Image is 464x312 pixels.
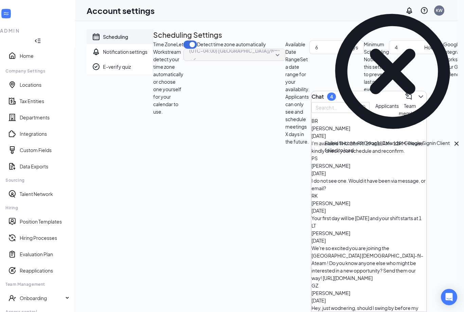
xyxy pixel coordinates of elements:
[311,200,350,206] span: [PERSON_NAME]
[311,133,326,139] span: [DATE]
[92,63,100,71] svg: CheckmarkCircle
[325,139,452,154] div: Failed to connect Google Calendar. Google Signin Client failed to load
[311,290,350,296] span: [PERSON_NAME]
[311,222,426,229] div: LT
[20,295,64,301] div: Onboarding
[311,214,426,222] div: Your first day will be [DATE] and your shift starts at 1
[103,48,147,55] div: Notification settings
[311,125,350,131] span: [PERSON_NAME]
[311,177,426,192] div: I do not see one. Would it have been via message, or email?
[5,68,69,74] div: Company Settings
[20,191,70,197] a: Talent Network
[311,93,324,100] h3: Chat
[20,147,70,153] a: Custom Fields
[325,3,461,139] svg: CrossCircle
[311,208,326,214] span: [DATE]
[20,251,70,258] a: Evaluation Plan
[153,41,176,47] span: Time Zone
[5,281,69,287] div: Team Management
[103,33,128,40] div: Scheduling
[34,37,41,44] svg: Collapse
[311,163,350,169] span: [PERSON_NAME]
[311,230,350,236] span: [PERSON_NAME]
[316,104,340,111] input: Search team member
[311,154,426,162] div: PS
[311,117,426,125] div: BR
[311,297,326,303] span: [DATE]
[87,5,155,16] h1: Account settings
[189,56,197,64] svg: Checkmark
[92,48,100,56] svg: Bell
[5,177,69,183] div: Sourcing
[87,29,153,44] a: CalendarScheduling
[311,192,426,199] div: RK
[197,40,266,49] span: Detect time zone automatically
[20,130,70,137] a: Integrations
[20,234,70,241] a: Hiring Processes
[452,139,461,148] svg: Cross
[20,81,70,88] a: Locations
[87,59,153,74] a: CheckmarkCircleE-verify quiz
[311,170,326,176] span: [DATE]
[92,33,100,41] svg: Calendar
[311,282,426,289] div: GZ
[311,139,426,154] div: I'm available THU.28, FRI.29 at 11AM - 12PM. Please kindly check your schedule and reconfirm.
[285,41,305,62] span: Available Date Range
[441,289,457,305] div: Open Intercom Messenger
[5,205,69,211] div: Hiring
[20,114,70,121] a: Departments
[87,44,153,59] a: BellNotification settings
[20,163,70,170] a: Data Exports
[103,63,131,70] div: E-verify quiz
[311,237,326,244] span: [DATE]
[189,46,328,56] span: (UTC-04:00) [GEOGRAPHIC_DATA]/New_York - Eastern Time
[20,52,70,59] a: Home
[8,294,16,302] svg: UserCheck
[20,218,70,225] a: Position Templates
[311,244,426,282] div: We're so excited you are joining the [GEOGRAPHIC_DATA] [DEMOGRAPHIC_DATA]-fil-Ateam ! Do you know...
[20,267,70,274] a: Reapplications
[20,98,70,104] a: Tax Entities
[153,29,222,40] h2: Scheduling Settings
[3,10,10,17] svg: WorkstreamLogo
